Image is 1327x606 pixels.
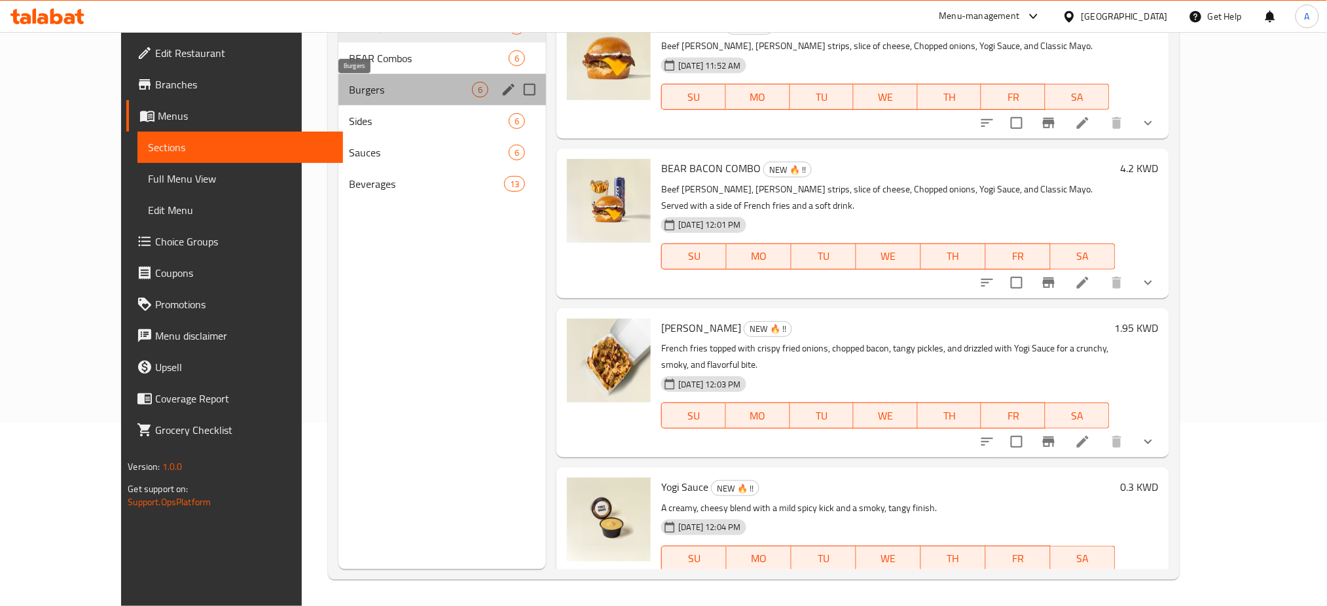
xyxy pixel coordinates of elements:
button: delete [1133,569,1164,601]
img: BEAR BACON [567,16,651,100]
button: sort-choices [972,107,1003,139]
button: SA [1051,243,1116,270]
button: TU [790,84,854,110]
span: TH [923,406,977,425]
button: TU [791,243,856,270]
h6: 1.95 KWD [1115,319,1159,337]
svg: Show Choices [1140,434,1156,450]
span: FR [991,247,1045,266]
span: TH [926,247,981,266]
span: Edit Menu [148,202,333,218]
button: TH [921,546,986,572]
div: items [509,113,525,129]
a: Branches [126,69,343,100]
span: SA [1051,88,1104,107]
button: SU [661,243,727,270]
span: SU [667,88,720,107]
a: Coupons [126,257,343,289]
span: WE [862,549,916,568]
svg: Show Choices [1140,275,1156,291]
span: Get support on: [128,480,188,497]
span: Full Menu View [148,171,333,187]
span: SA [1051,406,1104,425]
span: FR [987,88,1040,107]
span: BEAR BACON COMBO [661,158,761,178]
span: MO [731,88,785,107]
span: 6 [509,115,524,128]
span: Promotions [155,296,333,312]
p: Beef [PERSON_NAME], [PERSON_NAME] strips, slice of cheese, Chopped onions, Yogi Sauce, and Classi... [661,38,1109,54]
span: Grocery Checklist [155,422,333,438]
span: MO [732,247,786,266]
span: A [1305,9,1310,24]
div: items [509,50,525,66]
span: Sections [148,139,333,155]
span: SA [1056,247,1110,266]
button: show more [1133,107,1164,139]
h6: 0.3 KWD [1121,478,1159,496]
svg: Show Choices [1140,115,1156,131]
span: TH [923,88,977,107]
span: Upsell [155,359,333,375]
button: SU [661,402,725,429]
div: items [472,82,488,98]
span: Version: [128,458,160,475]
span: Menu disclaimer [155,328,333,344]
span: MO [731,406,785,425]
p: Beef [PERSON_NAME], [PERSON_NAME] strips, slice of cheese, Chopped onions, Yogi Sauce, and Classi... [661,181,1115,214]
button: FR [986,243,1051,270]
button: MO [727,243,791,270]
button: FR [986,546,1051,572]
span: Choice Groups [155,234,333,249]
span: TH [926,549,981,568]
button: show more [1133,267,1164,298]
img: Yogi Sauce [567,478,651,561]
button: FR [981,84,1045,110]
button: Branch-specific-item [1064,569,1096,601]
button: WE [854,402,918,429]
button: SA [1051,546,1116,572]
a: Edit menu item [1075,115,1091,131]
div: BEAR Combos6 [338,43,546,74]
a: Support.OpsPlatform [128,493,211,510]
button: sort-choices [972,267,1003,298]
div: Sides6 [338,105,546,137]
button: delete [1101,426,1133,457]
div: items [504,176,525,192]
button: MO [727,546,791,572]
a: Grocery Checklist [126,414,343,446]
span: Coverage Report [155,391,333,406]
a: Choice Groups [126,226,343,257]
span: 6 [509,52,524,65]
a: Edit menu item [1075,434,1091,450]
span: WE [859,406,913,425]
button: TH [918,84,982,110]
a: Upsell [126,351,343,383]
button: TH [921,243,986,270]
h6: 2.95 KWD [1115,16,1159,35]
span: [DATE] 12:03 PM [673,378,746,391]
span: TU [795,88,849,107]
span: WE [859,88,913,107]
a: Edit Menu [137,194,343,226]
button: Branch-specific-item [1033,426,1064,457]
span: Coupons [155,265,333,281]
span: Yogi Sauce [661,477,708,497]
div: NEW 🔥 !! [763,162,812,177]
span: Sides [349,113,509,129]
div: Menu-management [939,9,1020,24]
p: French fries topped with crispy fried onions, chopped bacon, tangy pickles, and drizzled with Yog... [661,340,1109,373]
span: [DATE] 11:52 AM [673,60,746,72]
a: Sections [137,132,343,163]
button: SA [1045,84,1110,110]
div: Beverages13 [338,168,546,200]
button: WE [854,84,918,110]
span: TU [795,406,849,425]
a: Promotions [126,289,343,320]
span: BEAR Combos [349,50,509,66]
span: SU [667,406,720,425]
button: FR [981,402,1045,429]
span: [DATE] 12:04 PM [673,521,746,533]
span: TU [797,549,851,568]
